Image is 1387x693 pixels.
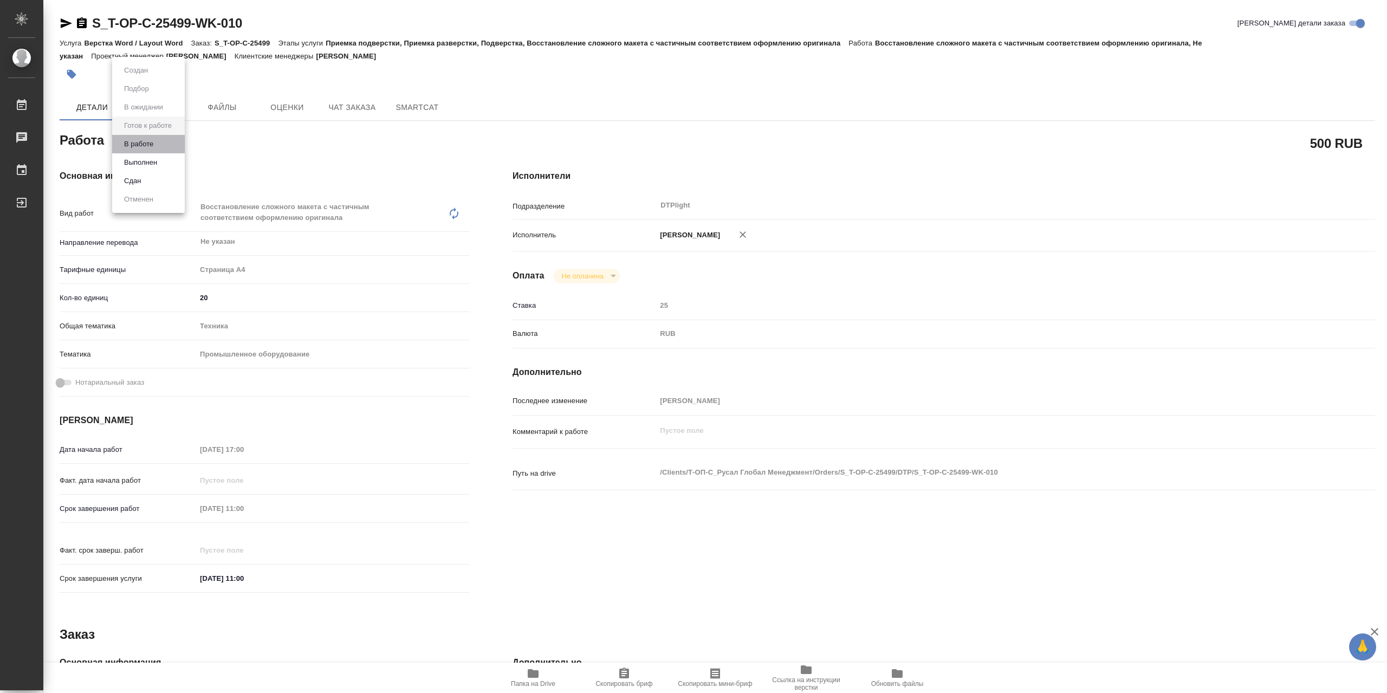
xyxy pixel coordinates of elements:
[121,138,157,150] button: В работе
[121,120,175,132] button: Готов к работе
[121,157,160,169] button: Выполнен
[121,83,152,95] button: Подбор
[121,175,144,187] button: Сдан
[121,101,166,113] button: В ожидании
[121,64,151,76] button: Создан
[121,193,157,205] button: Отменен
